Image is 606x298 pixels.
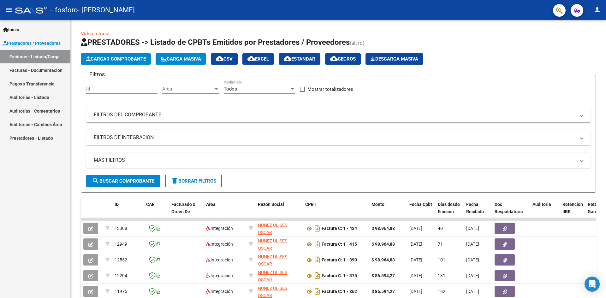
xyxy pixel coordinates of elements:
span: Mostrar totalizadores [307,85,353,93]
datatable-header-cell: ID [112,198,144,225]
datatable-header-cell: Retencion IIBB [560,198,585,225]
span: [DATE] [409,226,422,231]
span: [DATE] [409,257,422,262]
span: 40 [438,226,443,231]
span: Buscar Comprobante [92,178,154,184]
button: Estandar [279,53,320,65]
i: Descargar documento [313,255,322,265]
i: Descargar documento [313,223,322,233]
span: CPBT [305,202,317,207]
datatable-header-cell: Fecha Cpbt [407,198,435,225]
datatable-header-cell: Razón Social [255,198,303,225]
i: Descargar documento [313,239,322,249]
span: Integración [206,242,233,247]
span: Prestadores / Proveedores [3,40,61,47]
div: 20300451269 [258,285,300,298]
span: Retencion IIBB [562,202,583,214]
a: Video tutorial [81,31,110,37]
span: Monto [371,202,384,207]
datatable-header-cell: Fecha Recibido [464,198,492,225]
span: CSV [216,56,233,62]
span: [DATE] [409,273,422,278]
span: 13308 [115,226,127,231]
span: Descarga Masiva [371,56,418,62]
span: [DATE] [466,242,479,247]
mat-icon: cloud_download [284,55,291,62]
span: 131 [438,273,445,278]
div: 20300451269 [258,237,300,251]
button: Cargar Comprobante [81,53,151,65]
button: Descarga Masiva [365,53,423,65]
strong: $ 86.594,27 [371,273,395,278]
mat-expansion-panel-header: FILTROS DEL COMPROBANTE [86,107,591,122]
datatable-header-cell: Días desde Emisión [435,198,464,225]
span: Inicio [3,26,19,33]
span: NUNEZ ULISES OSCAR [258,223,287,235]
span: Razón Social [258,202,284,207]
div: 20300451269 [258,222,300,235]
datatable-header-cell: Monto [369,198,407,225]
span: 12204 [115,273,127,278]
i: Descargar documento [313,286,322,296]
span: 101 [438,257,445,262]
span: EXCEL [247,56,269,62]
button: Gecros [325,53,361,65]
div: Open Intercom Messenger [585,277,600,292]
mat-panel-title: FILTROS DEL COMPROBANTE [94,111,575,118]
span: - [PERSON_NAME] [78,3,135,17]
button: Buscar Comprobante [86,175,160,187]
span: [DATE] [409,289,422,294]
span: Días desde Emisión [438,202,460,214]
span: (alt+q) [350,40,365,46]
strong: Factura C: 1 - 375 [322,273,357,278]
div: 20300451269 [258,253,300,266]
h3: Filtros [86,70,108,79]
span: Fecha Cpbt [409,202,432,207]
span: [DATE] [466,257,479,262]
span: NUNEZ ULISES OSCAR [258,286,287,298]
mat-icon: cloud_download [247,55,255,62]
datatable-header-cell: Doc Respaldatoria [492,198,530,225]
i: Descargar documento [313,271,322,281]
mat-panel-title: MAS FILTROS [94,157,575,164]
span: Cargar Comprobante [86,56,146,62]
button: Borrar Filtros [165,175,222,187]
span: 12552 [115,257,127,262]
strong: $ 98.964,88 [371,257,395,262]
span: Integración [206,273,233,278]
span: Estandar [284,56,315,62]
mat-icon: cloud_download [330,55,338,62]
span: - fosforo [50,3,78,17]
div: 20300451269 [258,269,300,282]
button: Carga Masiva [156,53,206,65]
datatable-header-cell: Area [204,198,246,225]
mat-icon: menu [5,6,13,14]
span: Integración [206,289,233,294]
strong: $ 98.964,88 [371,226,395,231]
span: [DATE] [466,289,479,294]
datatable-header-cell: CAE [144,198,169,225]
span: Area [162,86,213,92]
datatable-header-cell: Facturado x Orden De [169,198,204,225]
mat-icon: person [593,6,601,14]
strong: $ 98.964,88 [371,242,395,247]
span: Auditoria [532,202,551,207]
strong: Factura C: 1 - 362 [322,289,357,294]
span: NUNEZ ULISES OSCAR [258,238,287,251]
span: ID [115,202,119,207]
span: [DATE] [466,273,479,278]
span: Integración [206,226,233,231]
datatable-header-cell: CPBT [303,198,369,225]
span: Fecha Recibido [466,202,484,214]
span: 162 [438,289,445,294]
mat-expansion-panel-header: MAS FILTROS [86,153,591,168]
span: NUNEZ ULISES OSCAR [258,254,287,266]
span: Area [206,202,216,207]
strong: Factura C: 1 - 415 [322,242,357,247]
mat-icon: cloud_download [216,55,223,62]
mat-panel-title: FILTROS DE INTEGRACION [94,134,575,141]
span: Facturado x Orden De [171,202,195,214]
span: [DATE] [409,242,422,247]
span: Integración [206,257,233,262]
mat-icon: search [92,177,99,184]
